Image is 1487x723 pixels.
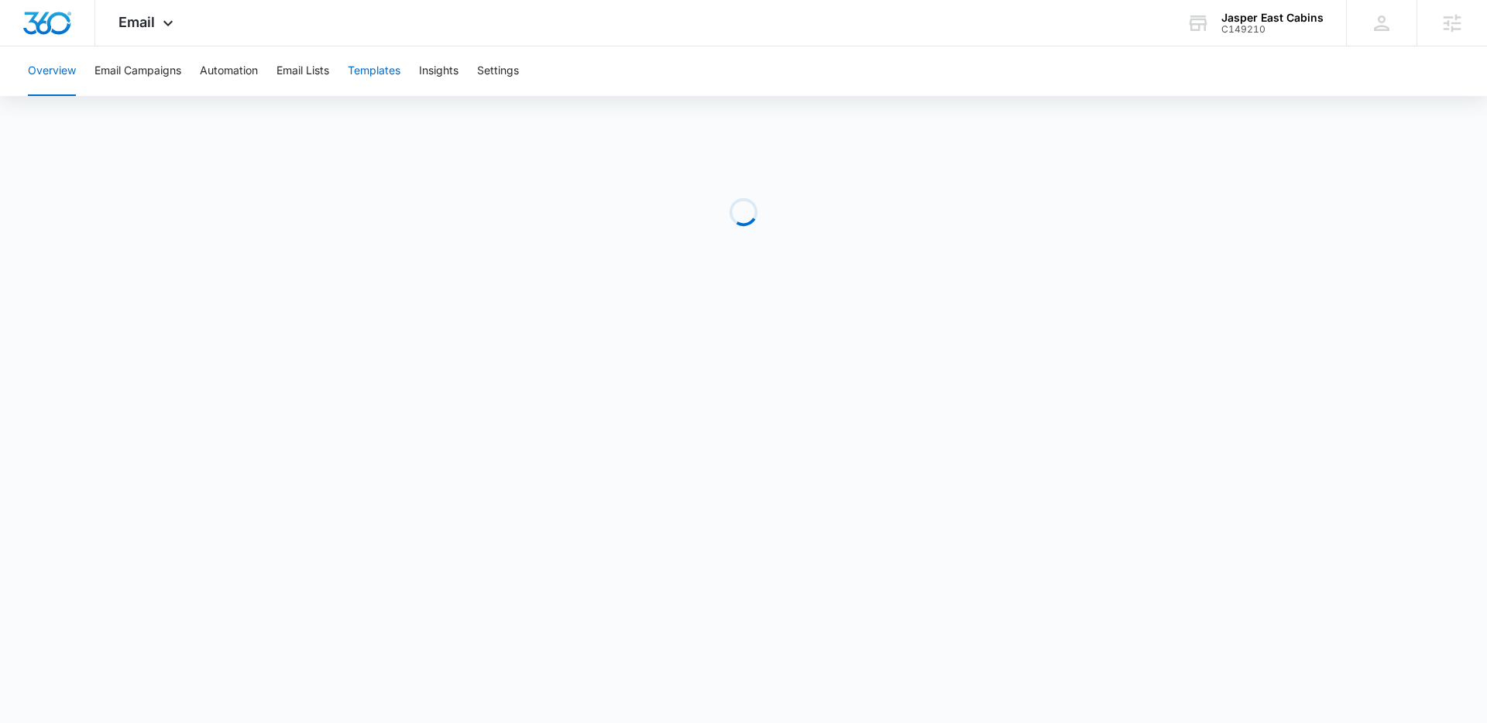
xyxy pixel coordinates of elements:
div: account id [1221,24,1324,35]
div: account name [1221,12,1324,24]
button: Templates [348,46,400,96]
button: Settings [477,46,519,96]
button: Overview [28,46,76,96]
button: Email Campaigns [94,46,181,96]
span: Email [118,14,155,30]
button: Insights [419,46,458,96]
button: Automation [200,46,258,96]
button: Email Lists [276,46,329,96]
